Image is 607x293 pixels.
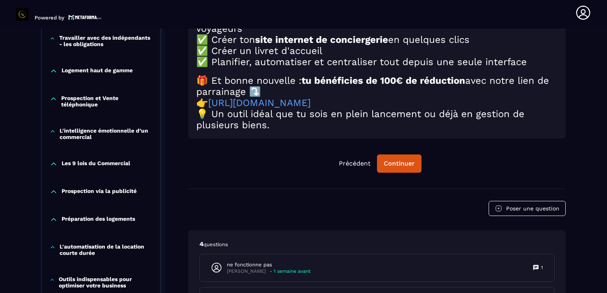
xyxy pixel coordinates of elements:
p: L'automatisation de la location courte durée [60,243,152,256]
h2: 💡 Un outil idéal que tu sois en plein lancement ou déjà en gestion de plusieurs biens. [196,108,558,131]
p: Logement haut de gamme [62,67,133,75]
p: Les 9 lois du Commercial [62,160,130,168]
img: logo-branding [16,8,29,21]
button: Poser une question [489,201,566,216]
p: Préparation des logements [62,216,135,224]
p: Prospection et Vente téléphonique [61,95,152,108]
p: 1 [541,264,543,271]
p: 4 [199,240,555,249]
p: Powered by [35,15,64,21]
p: L'intelligence émotionnelle d’un commercial [60,127,152,140]
p: - 1 semaine avant [270,268,311,274]
h2: ✅ Créer un livret d'accueil [196,45,558,56]
h2: 🎁 Et bonne nouvelle : avec notre lien de parrainage ⤵️ [196,75,558,97]
h2: 👉 [196,97,558,108]
div: Continuer [384,160,415,168]
h2: ✅ Planifier, automatiser et centraliser tout depuis une seule interface [196,56,558,67]
button: Continuer [377,154,421,173]
button: Précédent [332,155,377,172]
img: logo [68,14,102,21]
p: Travailler avec des indépendants - les obligations [59,35,152,47]
strong: tu bénéficies de 100€ de réduction [302,75,465,86]
p: [PERSON_NAME] [227,268,266,274]
p: Prospection via la publicité [62,188,137,196]
p: Outils indispensables pour optimiser votre business [59,276,152,289]
span: questions [203,241,228,247]
p: ne fonctionne pas [227,261,311,268]
h2: ✅ Créer ton en quelques clics [196,34,558,45]
a: [URL][DOMAIN_NAME] [208,97,311,108]
strong: site internet de conciergerie [255,34,388,45]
